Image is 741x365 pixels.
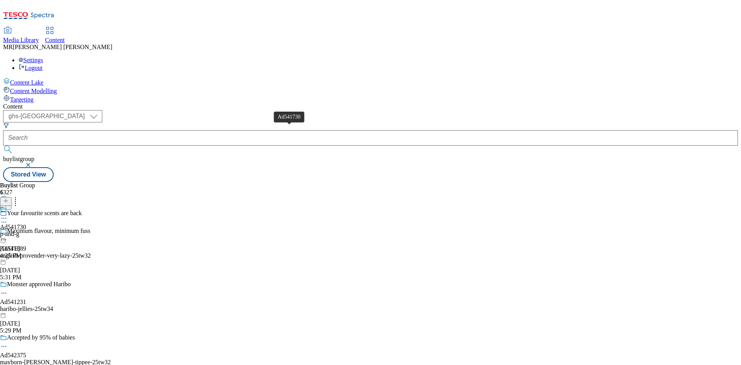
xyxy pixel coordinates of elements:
span: MR [3,44,13,50]
div: Accepted by 95% of babies [7,334,75,341]
input: Search [3,130,738,146]
span: Targeting [10,96,34,103]
button: Stored View [3,167,54,182]
span: [PERSON_NAME] [PERSON_NAME] [13,44,112,50]
a: Targeting [3,95,738,103]
div: Monster approved Haribo [7,281,71,288]
a: Content [45,27,65,44]
a: Settings [19,57,43,63]
svg: Search Filters [3,122,9,129]
span: Media Library [3,37,39,43]
a: Content Modelling [3,86,738,95]
span: Content Lake [10,79,44,86]
div: Your favourite scents are back [7,210,82,217]
span: Content [45,37,65,43]
a: Logout [19,65,42,71]
a: Content Lake [3,78,738,86]
span: Content Modelling [10,88,57,94]
div: Maximum flavour, minimum fuss [7,227,90,234]
span: buylistgroup [3,156,34,162]
a: Media Library [3,27,39,44]
div: Content [3,103,738,110]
